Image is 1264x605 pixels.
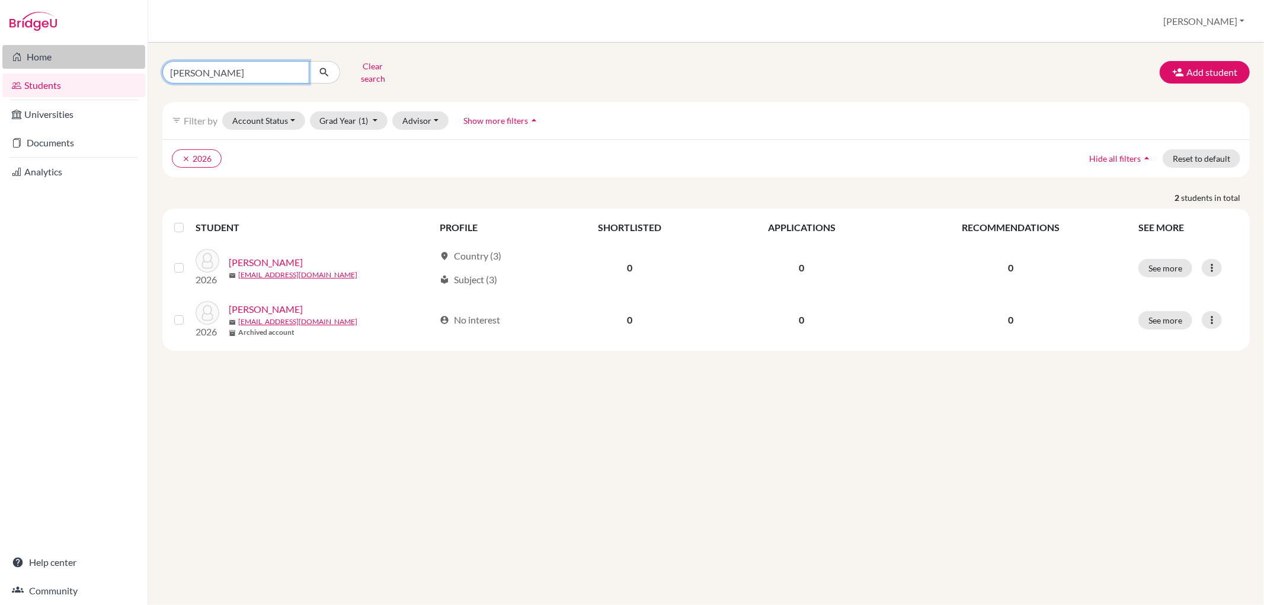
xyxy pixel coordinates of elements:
td: 0 [713,242,889,294]
span: mail [229,272,236,279]
button: See more [1138,311,1192,329]
p: 0 [897,313,1124,327]
span: Show more filters [463,116,528,126]
div: Subject (3) [440,273,497,287]
span: mail [229,319,236,326]
b: Archived account [238,327,295,338]
span: location_on [440,251,449,261]
button: Add student [1160,61,1250,84]
span: Hide all filters [1089,153,1141,164]
button: Account Status [222,111,305,130]
img: Chung, Joanne [196,301,219,325]
a: [EMAIL_ADDRESS][DOMAIN_NAME] [238,316,357,327]
a: Community [2,579,145,603]
th: SEE MORE [1131,213,1245,242]
button: [PERSON_NAME] [1158,10,1250,33]
a: Analytics [2,160,145,184]
button: Hide all filtersarrow_drop_up [1079,149,1163,168]
td: 0 [546,242,713,294]
button: Grad Year(1) [310,111,388,130]
th: RECOMMENDATIONS [890,213,1131,242]
button: Clear search [340,57,406,88]
input: Find student by name... [162,61,309,84]
button: clear2026 [172,149,222,168]
a: Students [2,73,145,97]
p: 2026 [196,325,219,339]
span: (1) [359,116,369,126]
a: [PERSON_NAME] [229,302,303,316]
span: account_circle [440,315,449,325]
th: APPLICATIONS [713,213,889,242]
i: arrow_drop_up [1141,152,1153,164]
div: No interest [440,313,500,327]
span: Filter by [184,115,217,126]
p: 2026 [196,273,219,287]
button: Advisor [392,111,449,130]
i: filter_list [172,116,181,125]
a: Home [2,45,145,69]
td: 0 [546,294,713,346]
a: Universities [2,103,145,126]
span: students in total [1181,191,1250,204]
a: [PERSON_NAME] [229,255,303,270]
a: [EMAIL_ADDRESS][DOMAIN_NAME] [238,270,357,280]
strong: 2 [1175,191,1181,204]
img: Chung, Hyungeon [196,249,219,273]
th: STUDENT [196,213,433,242]
th: SHORTLISTED [546,213,713,242]
i: arrow_drop_up [528,114,540,126]
img: Bridge-U [9,12,57,31]
span: inventory_2 [229,329,236,337]
button: See more [1138,259,1192,277]
a: Documents [2,131,145,155]
th: PROFILE [433,213,546,242]
a: Help center [2,550,145,574]
i: clear [182,155,190,163]
button: Reset to default [1163,149,1240,168]
p: 0 [897,261,1124,275]
button: Show more filtersarrow_drop_up [453,111,550,130]
td: 0 [713,294,889,346]
div: Country (3) [440,249,501,263]
span: local_library [440,275,449,284]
